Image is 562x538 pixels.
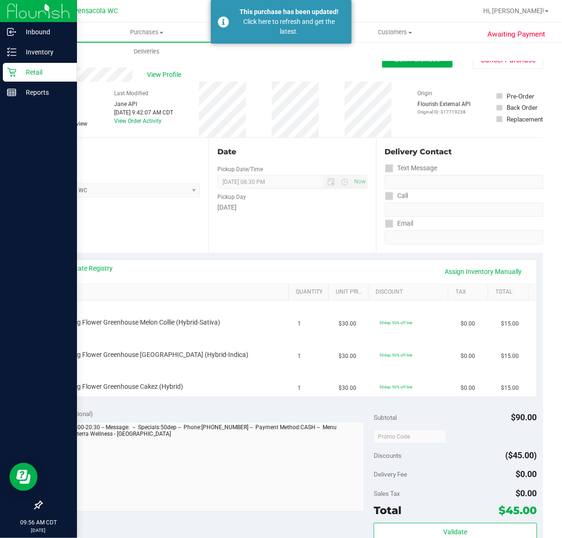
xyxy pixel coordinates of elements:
[59,382,184,391] span: FD 3.5g Flower Greenhouse Cakez (Hybrid)
[4,518,73,527] p: 09:56 AM CDT
[501,352,519,361] span: $15.00
[298,352,301,361] span: 1
[7,27,16,37] inline-svg: Inbound
[114,100,173,108] div: Jane API
[217,203,367,212] div: [DATE]
[417,89,432,98] label: Origin
[443,528,467,536] span: Validate
[379,353,413,357] span: 50dep: 50% off line
[385,161,438,175] label: Text Message
[114,118,162,124] a: View Order Activity
[114,89,148,98] label: Last Modified
[385,175,543,189] input: Format: (999) 999-9999
[507,103,538,112] div: Back Order
[374,414,397,421] span: Subtotal
[385,189,408,203] label: Call
[516,469,537,479] span: $0.00
[385,146,543,158] div: Delivery Contact
[499,504,537,517] span: $45.00
[4,527,73,534] p: [DATE]
[16,26,73,38] p: Inbound
[7,47,16,57] inline-svg: Inventory
[121,47,172,56] span: Deliveries
[59,318,221,327] span: FD 3.5g Flower Greenhouse Melon Collie (Hybrid-Sativa)
[114,108,173,117] div: [DATE] 9:42:07 AM CDT
[374,470,407,478] span: Delivery Fee
[298,384,301,393] span: 1
[23,28,271,37] span: Purchases
[59,350,249,359] span: FD 3.5g Flower Greenhouse [GEOGRAPHIC_DATA] (Hybrid-Indica)
[374,447,401,464] span: Discounts
[57,264,113,273] a: View State Registry
[379,320,413,325] span: 50dep: 50% off line
[74,7,118,15] span: Pensacola WC
[374,504,401,517] span: Total
[501,384,519,393] span: $15.00
[461,384,475,393] span: $0.00
[16,67,73,78] p: Retail
[23,42,271,61] a: Deliveries
[511,412,537,422] span: $90.00
[217,165,263,174] label: Pickup Date/Time
[461,319,475,328] span: $0.00
[385,217,414,230] label: Email
[385,203,543,217] input: Format: (999) 999-9999
[417,100,470,115] div: Flourish External API
[339,384,356,393] span: $30.00
[339,319,356,328] span: $30.00
[7,68,16,77] inline-svg: Retail
[7,88,16,97] inline-svg: Reports
[439,264,528,280] a: Assign Inventory Manually
[501,319,519,328] span: $15.00
[496,288,525,296] a: Total
[456,288,485,296] a: Tax
[374,490,400,497] span: Sales Tax
[461,352,475,361] span: $0.00
[374,430,447,444] input: Promo Code
[9,463,38,491] iframe: Resource center
[217,146,367,158] div: Date
[507,91,535,101] div: Pre-Order
[487,29,545,40] span: Awaiting Payment
[41,146,200,158] div: Location
[298,319,301,328] span: 1
[376,288,445,296] a: Discount
[55,288,285,296] a: SKU
[379,385,413,389] span: 50dep: 50% off line
[147,70,185,80] span: View Profile
[234,17,345,37] div: Click here to refresh and get the latest.
[339,352,356,361] span: $30.00
[506,450,537,460] span: ($45.00)
[507,114,543,124] div: Replacement
[16,87,73,98] p: Reports
[417,108,470,115] p: Original ID: 317719238
[217,193,246,201] label: Pickup Day
[516,488,537,498] span: $0.00
[23,23,271,42] a: Purchases
[336,288,365,296] a: Unit Price
[296,288,325,296] a: Quantity
[16,46,73,58] p: Inventory
[483,7,544,15] span: Hi, [PERSON_NAME]!
[271,28,519,37] span: Customers
[234,7,345,17] div: This purchase has been updated!
[271,23,519,42] a: Customers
